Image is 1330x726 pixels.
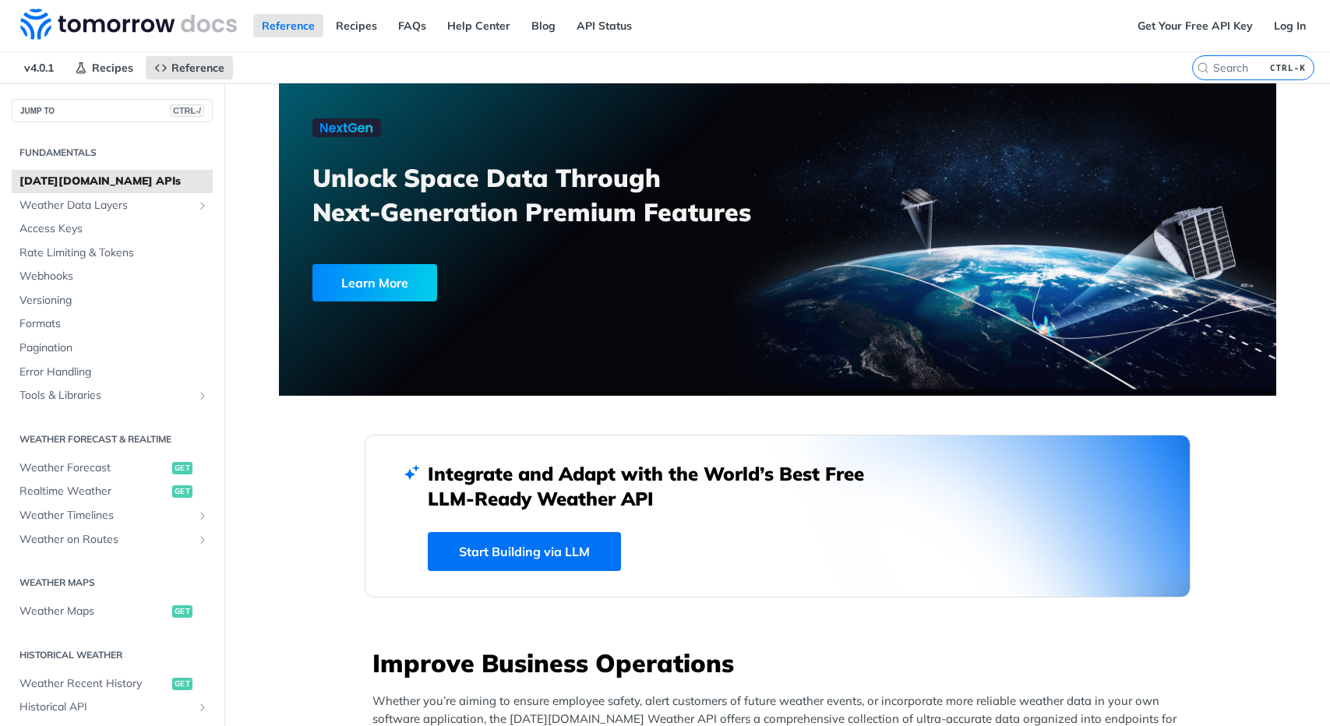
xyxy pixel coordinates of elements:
[12,480,213,503] a: Realtime Weatherget
[19,174,209,189] span: [DATE][DOMAIN_NAME] APIs
[19,604,168,619] span: Weather Maps
[19,532,192,548] span: Weather on Routes
[171,61,224,75] span: Reference
[19,676,168,692] span: Weather Recent History
[1265,14,1314,37] a: Log In
[172,678,192,690] span: get
[327,14,386,37] a: Recipes
[66,56,142,79] a: Recipes
[1266,60,1310,76] kbd: CTRL-K
[196,199,209,212] button: Show subpages for Weather Data Layers
[19,508,192,523] span: Weather Timelines
[1129,14,1261,37] a: Get Your Free API Key
[19,245,209,261] span: Rate Limiting & Tokens
[19,221,209,237] span: Access Keys
[372,646,1191,680] h3: Improve Business Operations
[12,600,213,623] a: Weather Mapsget
[12,576,213,590] h2: Weather Maps
[312,264,698,301] a: Learn More
[12,194,213,217] a: Weather Data LayersShow subpages for Weather Data Layers
[146,56,233,79] a: Reference
[12,504,213,527] a: Weather TimelinesShow subpages for Weather Timelines
[19,198,192,213] span: Weather Data Layers
[196,509,209,522] button: Show subpages for Weather Timelines
[19,700,192,715] span: Historical API
[12,337,213,360] a: Pagination
[196,534,209,546] button: Show subpages for Weather on Routes
[12,384,213,407] a: Tools & LibrariesShow subpages for Tools & Libraries
[170,104,204,117] span: CTRL-/
[196,701,209,714] button: Show subpages for Historical API
[172,485,192,498] span: get
[12,456,213,480] a: Weather Forecastget
[12,648,213,662] h2: Historical Weather
[172,605,192,618] span: get
[12,432,213,446] h2: Weather Forecast & realtime
[19,388,192,404] span: Tools & Libraries
[92,61,133,75] span: Recipes
[19,460,168,476] span: Weather Forecast
[12,672,213,696] a: Weather Recent Historyget
[312,160,795,229] h3: Unlock Space Data Through Next-Generation Premium Features
[523,14,564,37] a: Blog
[12,241,213,265] a: Rate Limiting & Tokens
[12,528,213,552] a: Weather on RoutesShow subpages for Weather on Routes
[19,484,168,499] span: Realtime Weather
[12,170,213,193] a: [DATE][DOMAIN_NAME] APIs
[196,389,209,402] button: Show subpages for Tools & Libraries
[439,14,519,37] a: Help Center
[19,340,209,356] span: Pagination
[172,462,192,474] span: get
[12,361,213,384] a: Error Handling
[20,9,237,40] img: Tomorrow.io Weather API Docs
[12,146,213,160] h2: Fundamentals
[428,532,621,571] a: Start Building via LLM
[12,99,213,122] button: JUMP TOCTRL-/
[1197,62,1209,74] svg: Search
[568,14,640,37] a: API Status
[16,56,62,79] span: v4.0.1
[12,696,213,719] a: Historical APIShow subpages for Historical API
[428,461,887,511] h2: Integrate and Adapt with the World’s Best Free LLM-Ready Weather API
[390,14,435,37] a: FAQs
[253,14,323,37] a: Reference
[12,289,213,312] a: Versioning
[19,365,209,380] span: Error Handling
[12,312,213,336] a: Formats
[19,269,209,284] span: Webhooks
[19,293,209,308] span: Versioning
[12,265,213,288] a: Webhooks
[312,118,381,137] img: NextGen
[12,217,213,241] a: Access Keys
[312,264,437,301] div: Learn More
[19,316,209,332] span: Formats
